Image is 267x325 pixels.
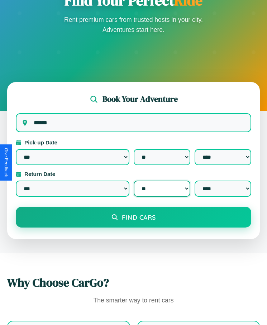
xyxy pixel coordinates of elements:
[16,139,251,145] label: Pick-up Date
[16,207,251,228] button: Find Cars
[4,148,9,177] div: Give Feedback
[62,15,205,35] p: Rent premium cars from trusted hosts in your city. Adventures start here.
[102,94,178,105] h2: Book Your Adventure
[7,275,260,291] h2: Why Choose CarGo?
[16,171,251,177] label: Return Date
[7,295,260,306] p: The smarter way to rent cars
